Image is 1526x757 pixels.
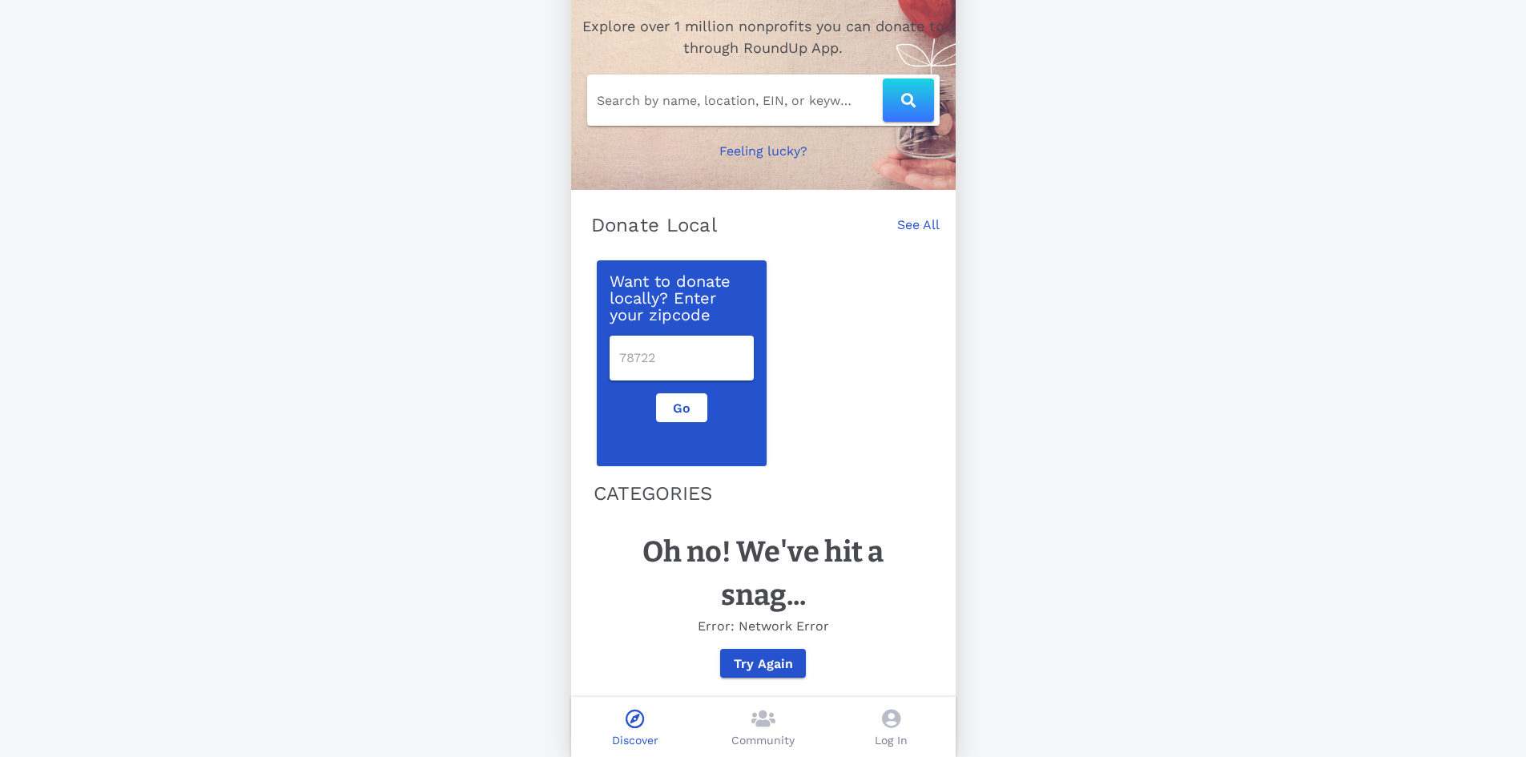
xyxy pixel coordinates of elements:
input: 78722 [619,345,744,371]
p: Log In [875,732,908,749]
p: Donate Local [591,212,718,238]
p: Discover [612,732,658,749]
a: See All [897,215,940,251]
button: Go [656,393,707,422]
p: Feeling lucky? [719,142,807,161]
h2: Explore over 1 million nonprofits you can donate to through RoundUp App. [581,15,946,58]
p: Community [731,732,795,749]
p: CATEGORIES [594,479,933,508]
p: Error: Network Error [603,617,924,636]
span: Try Again [733,656,793,671]
span: Go [670,401,694,416]
p: Want to donate locally? Enter your zipcode [610,273,754,323]
h1: Oh no! We've hit a snag... [603,530,924,617]
button: Try Again [720,649,806,678]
